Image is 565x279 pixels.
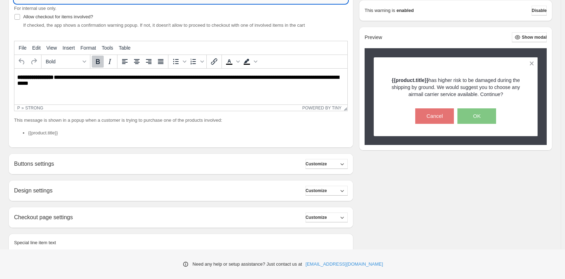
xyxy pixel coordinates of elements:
[46,45,57,51] span: View
[341,105,347,111] div: Resize
[306,159,348,169] button: Customize
[365,34,382,40] h2: Preview
[14,240,56,245] span: Special line item text
[306,261,383,268] a: [EMAIL_ADDRESS][DOMAIN_NAME]
[19,45,27,51] span: File
[28,56,40,68] button: Redo
[532,8,547,13] span: Disable
[14,117,348,124] p: This message is shown in a popup when a customer is trying to purchase one of the products involved:
[241,56,258,68] div: Background color
[512,32,547,42] button: Show modal
[208,56,220,68] button: Insert/edit link
[457,108,496,124] button: OK
[131,56,143,68] button: Align center
[306,213,348,222] button: Customize
[14,69,347,104] iframe: Rich Text Area
[386,77,526,98] p: has higher risk to be damaged during the shipping by ground. We would suggest you to choose any a...
[302,106,342,110] a: Powered by Tiny
[187,56,205,68] div: Numbered list
[392,77,429,83] strong: {{product.title}}
[32,45,41,51] span: Edit
[306,186,348,196] button: Customize
[104,56,116,68] button: Italic
[92,56,104,68] button: Bold
[25,106,43,110] div: strong
[14,6,56,11] span: For internal use only.
[16,56,28,68] button: Undo
[170,56,187,68] div: Bullet list
[143,56,155,68] button: Align right
[522,34,547,40] span: Show modal
[14,214,73,221] h2: Checkout page settings
[23,23,305,28] span: If checked, the app shows a confirmation warning popup. If not, it doesn't allow to proceed to ch...
[81,45,96,51] span: Format
[223,56,241,68] div: Text color
[43,56,89,68] button: Formats
[155,56,167,68] button: Justify
[14,187,52,194] h2: Design settings
[63,45,75,51] span: Insert
[46,59,80,64] span: Bold
[397,7,414,14] strong: enabled
[306,188,327,194] span: Customize
[23,14,93,19] span: Allow checkout for items involved?
[28,129,348,137] li: {{product.title}}
[102,45,113,51] span: Tools
[532,6,547,15] button: Disable
[119,45,130,51] span: Table
[306,161,327,167] span: Customize
[14,160,54,167] h2: Buttons settings
[21,106,24,110] div: »
[306,215,327,220] span: Customize
[415,108,454,124] button: Cancel
[17,106,20,110] div: p
[365,7,395,14] p: This warning is
[119,56,131,68] button: Align left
